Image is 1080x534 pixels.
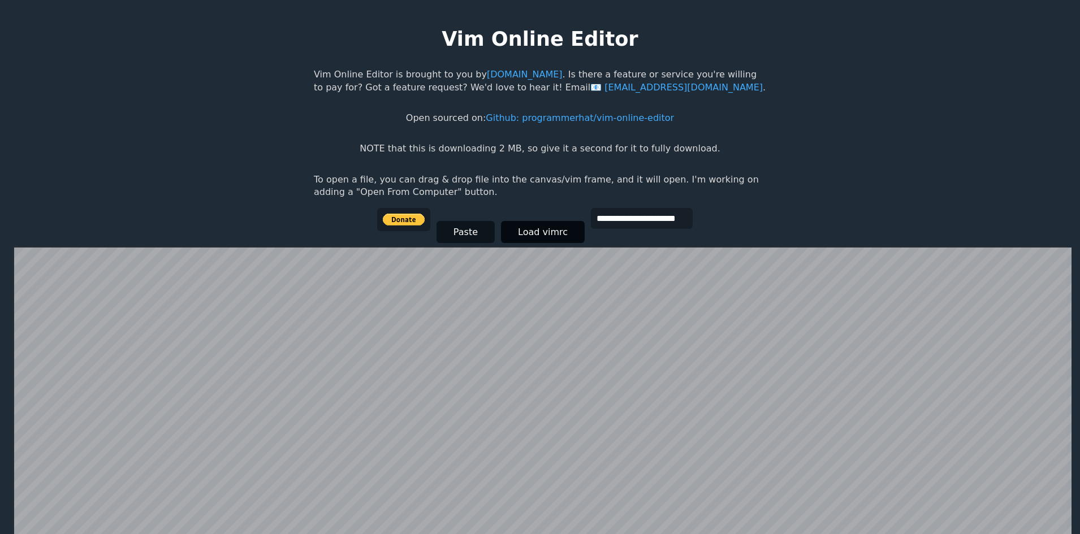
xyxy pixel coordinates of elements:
a: Github: programmerhat/vim-online-editor [486,112,674,123]
h1: Vim Online Editor [442,25,638,53]
p: NOTE that this is downloading 2 MB, so give it a second for it to fully download. [360,142,720,155]
p: Open sourced on: [406,112,674,124]
a: [DOMAIN_NAME] [487,69,563,80]
button: Paste [437,221,495,243]
a: [EMAIL_ADDRESS][DOMAIN_NAME] [590,82,763,93]
p: Vim Online Editor is brought to you by . Is there a feature or service you're willing to pay for?... [314,68,766,94]
p: To open a file, you can drag & drop file into the canvas/vim frame, and it will open. I'm working... [314,173,766,199]
button: Load vimrc [501,221,585,243]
